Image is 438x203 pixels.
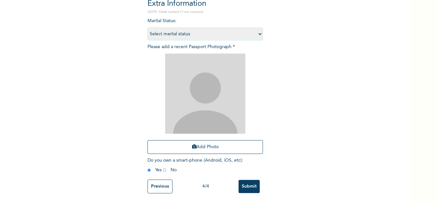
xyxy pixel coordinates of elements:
img: Crop [165,54,245,134]
span: Please add a recent Passport Photograph [147,45,263,157]
span: Do you own a smart-phone (Android, iOS, etc) : Yes No [147,158,243,172]
input: Submit [239,180,260,193]
span: Marital Status : [147,19,263,36]
p: NOTE: Fields marked (*) are required [147,10,263,14]
input: Previous [147,180,173,193]
button: Add Photo [147,140,263,154]
div: 4 / 4 [173,183,239,190]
